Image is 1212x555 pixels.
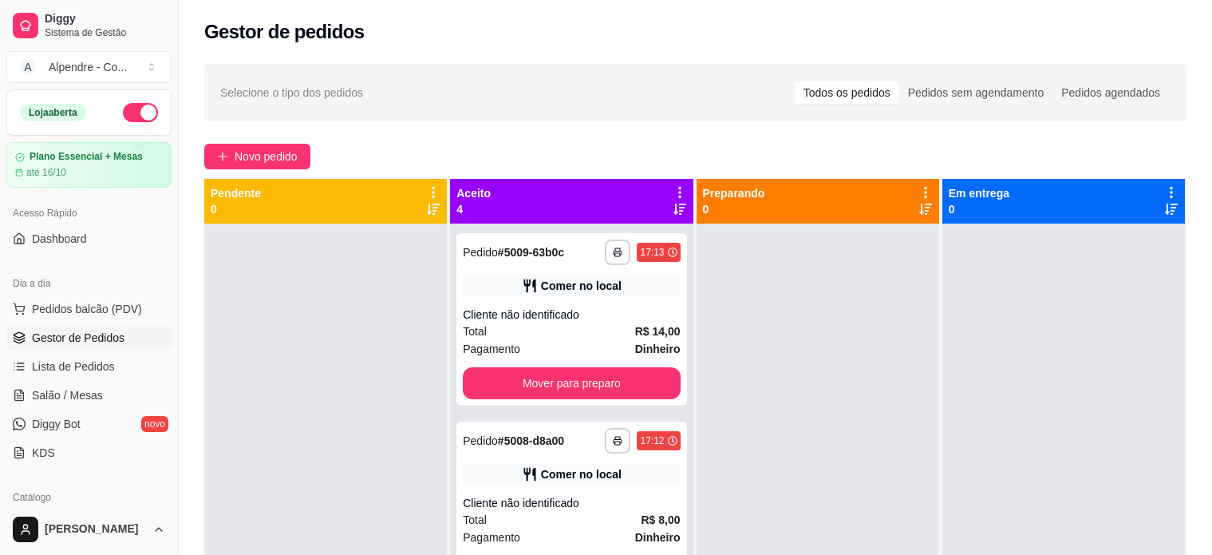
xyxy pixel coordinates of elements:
[220,84,363,101] span: Selecione o tipo dos pedidos
[235,148,298,165] span: Novo pedido
[32,416,81,432] span: Diggy Bot
[6,6,172,45] a: DiggySistema de Gestão
[498,434,564,447] strong: # 5008-d8a00
[204,144,310,169] button: Novo pedido
[463,367,680,399] button: Mover para preparo
[795,81,899,104] div: Todos os pedidos
[6,325,172,351] a: Gestor de Pedidos
[123,103,158,122] button: Alterar Status
[32,445,55,461] span: KDS
[6,271,172,296] div: Dia a dia
[463,246,498,259] span: Pedido
[463,340,520,358] span: Pagamento
[6,485,172,510] div: Catálogo
[703,185,765,201] p: Preparando
[641,513,680,526] strong: R$ 8,00
[463,323,487,340] span: Total
[6,296,172,322] button: Pedidos balcão (PDV)
[6,440,172,466] a: KDS
[32,387,103,403] span: Salão / Mesas
[32,330,124,346] span: Gestor de Pedidos
[211,185,261,201] p: Pendente
[45,26,165,39] span: Sistema de Gestão
[26,166,66,179] article: até 16/10
[211,201,261,217] p: 0
[32,231,87,247] span: Dashboard
[6,411,172,437] a: Diggy Botnovo
[640,246,664,259] div: 17:13
[463,529,520,546] span: Pagamento
[20,59,36,75] span: A
[456,185,491,201] p: Aceito
[45,522,146,537] span: [PERSON_NAME]
[20,104,86,121] div: Loja aberta
[6,142,172,188] a: Plano Essencial + Mesasaté 16/10
[463,307,680,323] div: Cliente não identificado
[703,201,765,217] p: 0
[6,51,172,83] button: Select a team
[635,343,681,355] strong: Dinheiro
[32,301,142,317] span: Pedidos balcão (PDV)
[6,510,172,549] button: [PERSON_NAME]
[6,200,172,226] div: Acesso Rápido
[456,201,491,217] p: 4
[6,383,172,408] a: Salão / Mesas
[32,359,115,375] span: Lista de Pedidos
[498,246,564,259] strong: # 5009-63b0c
[45,12,165,26] span: Diggy
[635,325,681,338] strong: R$ 14,00
[635,531,681,544] strong: Dinheiro
[6,226,172,252] a: Dashboard
[30,151,143,163] article: Plano Essencial + Mesas
[1052,81,1169,104] div: Pedidos agendados
[217,151,228,162] span: plus
[6,354,172,379] a: Lista de Pedidos
[49,59,127,75] div: Alpendre - Co ...
[463,434,498,447] span: Pedido
[541,466,622,482] div: Comer no local
[899,81,1052,104] div: Pedidos sem agendamento
[204,19,365,45] h2: Gestor de pedidos
[640,434,664,447] div: 17:12
[463,495,680,511] div: Cliente não identificado
[541,278,622,294] div: Comer no local
[463,511,487,529] span: Total
[949,201,1009,217] p: 0
[949,185,1009,201] p: Em entrega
